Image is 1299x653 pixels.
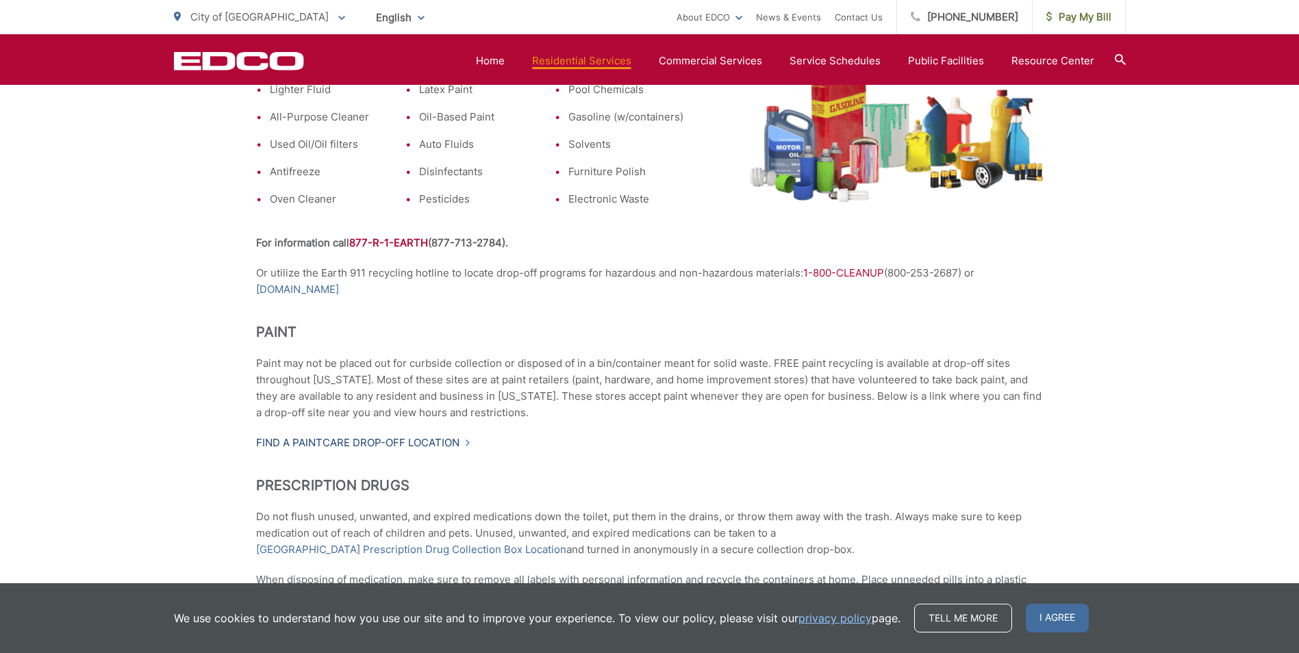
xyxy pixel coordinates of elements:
[835,9,883,25] a: Contact Us
[914,604,1012,632] a: Tell me more
[174,51,304,71] a: EDCD logo. Return to the homepage.
[568,109,683,125] li: Gasoline (w/containers)
[270,109,385,125] li: All-Purpose Cleaner
[1026,604,1089,632] span: I agree
[798,610,872,626] a: privacy policy
[256,355,1044,421] p: Paint may not be placed out for curbside collection or disposed of in a bin/container meant for s...
[256,236,508,249] strong: For information call (877-713-2784).
[256,324,1044,340] h2: Paint
[256,435,471,451] a: Find a PaintCare drop-off location
[659,53,762,69] a: Commercial Services
[256,541,566,558] a: [GEOGRAPHIC_DATA] Prescription Drug Collection Box Location
[256,509,1044,558] p: Do not flush unused, unwanted, and expired medications down the toilet, put them in the drains, o...
[349,236,428,249] span: 877-R-1-EARTH
[174,610,900,626] p: We use cookies to understand how you use our site and to improve your experience. To view our pol...
[568,164,683,180] li: Furniture Polish
[756,9,821,25] a: News & Events
[1011,53,1094,69] a: Resource Center
[419,164,534,180] li: Disinfectants
[256,281,339,298] a: [DOMAIN_NAME]
[790,53,881,69] a: Service Schedules
[256,477,1044,494] h2: Prescription Drugs
[532,53,631,69] a: Residential Services
[256,265,1044,298] p: Or utilize the Earth 911 recycling hotline to locate drop-off programs for hazardous and non-haza...
[908,53,984,69] a: Public Facilities
[419,81,534,98] li: Latex Paint
[256,572,1044,604] p: When disposing of medication, make sure to remove all labels with personal information and recycl...
[270,81,385,98] li: Lighter Fluid
[419,109,534,125] li: Oil-Based Paint
[568,81,683,98] li: Pool Chemicals
[190,10,329,23] span: City of [GEOGRAPHIC_DATA]
[366,5,435,29] span: English
[419,191,534,207] li: Pesticides
[749,75,1044,203] img: hazardous-waste.png
[270,136,385,153] li: Used Oil/Oil filters
[419,136,534,153] li: Auto Fluids
[568,136,683,153] li: Solvents
[1046,9,1111,25] span: Pay My Bill
[803,266,884,279] span: 1-800-CLEANUP
[476,53,505,69] a: Home
[270,191,385,207] li: Oven Cleaner
[568,191,683,207] li: Electronic Waste
[677,9,742,25] a: About EDCO
[270,164,385,180] li: Antifreeze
